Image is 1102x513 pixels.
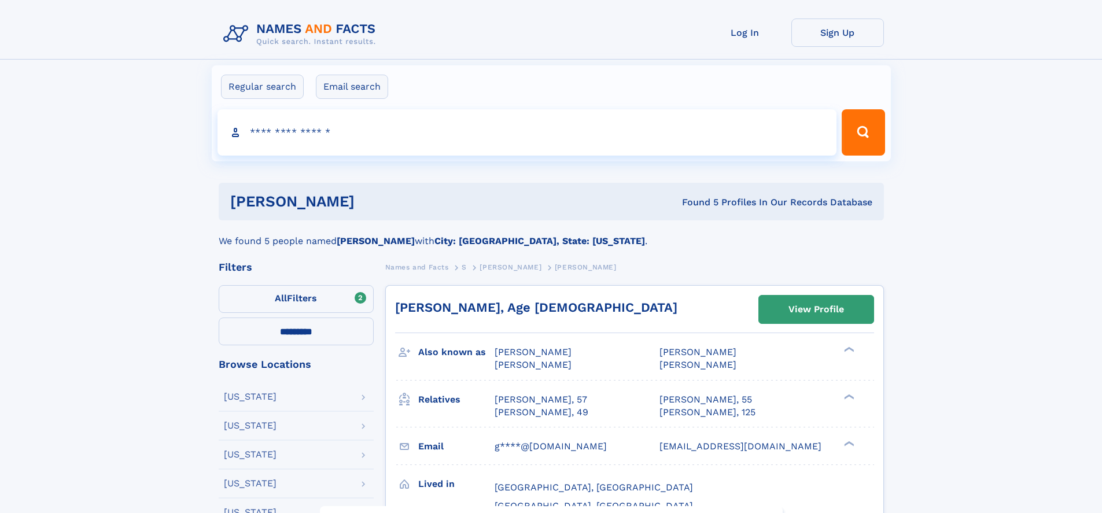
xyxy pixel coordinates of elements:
div: ❯ [841,393,855,400]
h1: [PERSON_NAME] [230,194,518,209]
label: Filters [219,285,374,313]
label: Regular search [221,75,304,99]
h3: Email [418,437,495,456]
div: ❯ [841,440,855,447]
span: [PERSON_NAME] [555,263,617,271]
b: [PERSON_NAME] [337,235,415,246]
a: S [462,260,467,274]
button: Search Button [842,109,884,156]
a: [PERSON_NAME], Age [DEMOGRAPHIC_DATA] [395,300,677,315]
div: [US_STATE] [224,479,277,488]
a: [PERSON_NAME] [480,260,541,274]
div: [US_STATE] [224,450,277,459]
div: Filters [219,262,374,272]
h3: Also known as [418,342,495,362]
span: S [462,263,467,271]
div: We found 5 people named with . [219,220,884,248]
div: [US_STATE] [224,392,277,401]
a: [PERSON_NAME], 57 [495,393,587,406]
a: Names and Facts [385,260,449,274]
a: View Profile [759,296,874,323]
a: Sign Up [791,19,884,47]
span: [GEOGRAPHIC_DATA], [GEOGRAPHIC_DATA] [495,482,693,493]
label: Email search [316,75,388,99]
a: [PERSON_NAME], 55 [659,393,752,406]
span: [PERSON_NAME] [659,359,736,370]
h3: Relatives [418,390,495,409]
h3: Lived in [418,474,495,494]
input: search input [218,109,837,156]
b: City: [GEOGRAPHIC_DATA], State: [US_STATE] [434,235,645,246]
img: Logo Names and Facts [219,19,385,50]
div: Found 5 Profiles In Our Records Database [518,196,872,209]
span: [PERSON_NAME] [480,263,541,271]
a: Log In [699,19,791,47]
div: Browse Locations [219,359,374,370]
span: [EMAIL_ADDRESS][DOMAIN_NAME] [659,441,821,452]
div: View Profile [788,296,844,323]
a: [PERSON_NAME], 49 [495,406,588,419]
div: [US_STATE] [224,421,277,430]
span: [PERSON_NAME] [659,346,736,357]
span: [PERSON_NAME] [495,359,572,370]
div: ❯ [841,346,855,353]
a: [PERSON_NAME], 125 [659,406,755,419]
span: [GEOGRAPHIC_DATA], [GEOGRAPHIC_DATA] [495,500,693,511]
span: All [275,293,287,304]
span: [PERSON_NAME] [495,346,572,357]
